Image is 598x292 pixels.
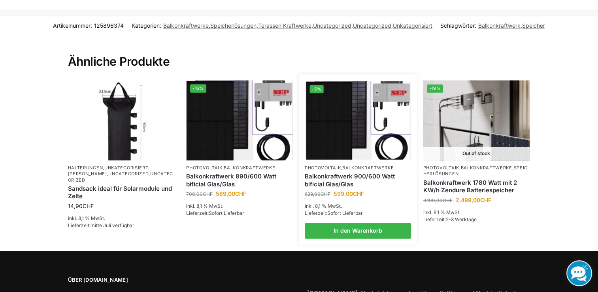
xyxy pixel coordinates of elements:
span: Lieferzeit: [186,210,244,216]
a: -5%Bificiales Hochleistungsmodul [306,81,410,159]
bdi: 14,90 [68,203,94,209]
a: Uncategorized [68,171,174,182]
span: Über [DOMAIN_NAME] [68,276,291,284]
span: CHF [321,191,330,197]
a: Terassen Kraftwerke [258,22,311,29]
a: [PERSON_NAME] [68,171,107,176]
p: inkl. 8,1 % MwSt. [68,215,175,222]
img: Sandsäcke zu Beschwerung Camping, Schirme, Pavilions-Solarmodule [68,80,175,160]
span: Artikelnummer: [53,21,124,30]
span: Sofort Lieferbar [327,210,363,216]
a: Balkonkraftwerk 890/600 Watt bificial Glas/Glas [186,173,293,188]
a: Uncategorized [108,171,149,176]
span: CHF [353,190,364,197]
p: inkl. 8,1 % MwSt. [305,203,411,210]
p: , , [423,165,530,177]
p: , , , , [68,165,175,183]
bdi: 589,00 [216,190,246,197]
p: , [305,165,411,171]
bdi: 2.499,00 [455,197,491,203]
a: Speicherlösungen [210,22,257,29]
a: Uncategorized [353,22,391,29]
bdi: 599,00 [334,190,364,197]
bdi: 629,00 [305,191,330,197]
p: , [186,165,293,171]
a: Photovoltaik [186,165,222,171]
span: mitte Juli verfügbar [91,222,134,228]
img: Bificiales Hochleistungsmodul [186,80,293,160]
a: In den Warenkorb legen: „Balkonkraftwerk 900/600 Watt bificial Glas/Glas“ [305,223,411,239]
h2: Ähnliche Produkte [68,35,530,69]
a: Halterungen [68,165,103,171]
a: Balkonkraftwerk 1780 Watt mit 2 KW/h Zendure Batteriespeicher [423,179,530,194]
img: Zendure-solar-flow-Batteriespeicher für Balkonkraftwerke [423,80,530,160]
span: Kategorien: , , , , , [132,21,432,30]
bdi: 3.100,00 [423,197,452,203]
span: CHF [442,197,452,203]
a: Photovoltaik [305,165,341,171]
span: Sofort Lieferbar [209,210,244,216]
span: Lieferzeit: [305,210,363,216]
bdi: 700,00 [186,191,213,197]
a: -16%Bificiales Hochleistungsmodul [186,80,293,160]
span: CHF [83,203,94,209]
a: Balkonkraftwerke [461,165,512,171]
a: Balkonkraftwerk 900/600 Watt bificial Glas/Glas [305,173,411,188]
span: CHF [235,190,246,197]
a: Sandsack ideal für Solarmodule und Zelte [68,185,175,200]
a: Photovoltaik [423,165,459,171]
a: -19% Out of stockZendure-solar-flow-Batteriespeicher für Balkonkraftwerke [423,80,530,160]
img: Bificiales Hochleistungsmodul [306,81,410,159]
span: 125896374 [94,22,124,29]
span: 2-3 Werktage [445,216,476,222]
a: Unkategorisiert [393,22,432,29]
span: CHF [480,197,491,203]
p: inkl. 8,1 % MwSt. [186,203,293,210]
span: Schlagwörter: , [440,21,545,30]
span: Lieferzeit: [423,216,476,222]
p: inkl. 8,1 % MwSt. [423,209,530,216]
a: Balkonkraftwerk [478,22,521,29]
a: Balkonkraftwerke [224,165,275,171]
a: Unkategorisiert [104,165,149,171]
span: Lieferzeit: [68,222,134,228]
a: Balkonkraftwerke [342,165,394,171]
span: CHF [203,191,213,197]
a: Speicherlösungen [423,165,528,176]
a: Balkonkraftwerke [163,22,209,29]
a: Speicher [522,22,545,29]
a: Uncategorized [313,22,351,29]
